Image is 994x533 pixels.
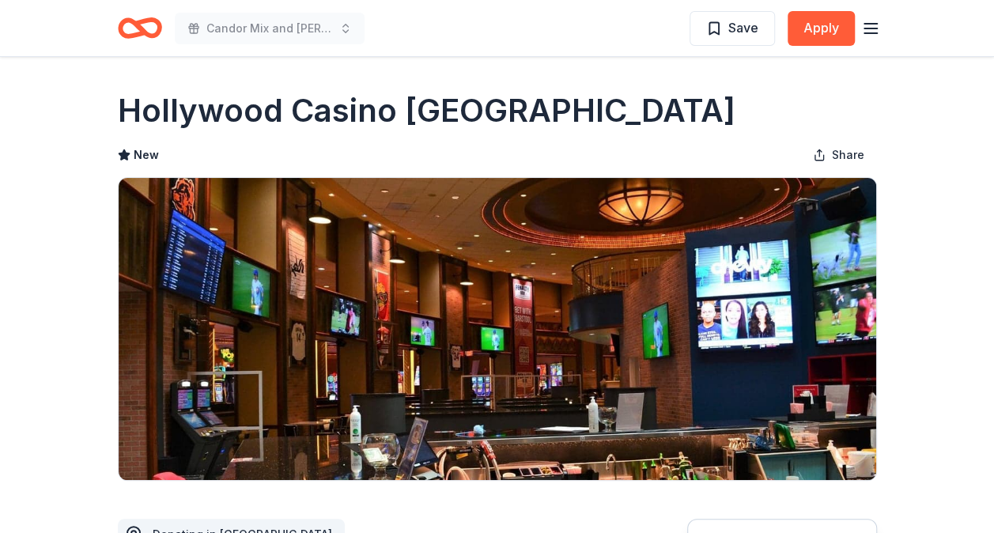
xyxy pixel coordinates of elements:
span: New [134,146,159,164]
button: Candor Mix and [PERSON_NAME] [175,13,365,44]
span: Candor Mix and [PERSON_NAME] [206,19,333,38]
h1: Hollywood Casino [GEOGRAPHIC_DATA] [118,89,735,133]
span: Share [832,146,864,164]
a: Home [118,9,162,47]
button: Share [800,139,877,171]
span: Save [728,17,758,38]
button: Apply [788,11,855,46]
button: Save [690,11,775,46]
img: Image for Hollywood Casino Aurora [119,178,876,480]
